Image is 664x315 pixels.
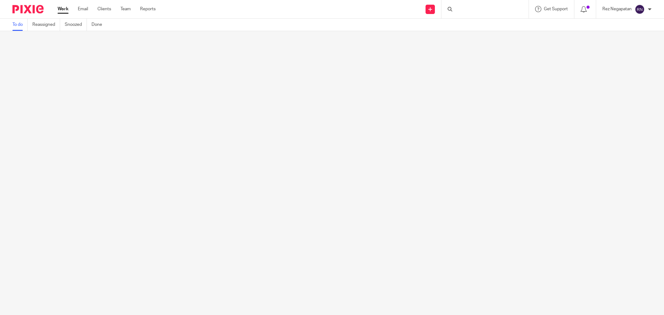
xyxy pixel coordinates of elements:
[602,6,632,12] p: Rez Negapatan
[544,7,568,11] span: Get Support
[12,5,44,13] img: Pixie
[140,6,156,12] a: Reports
[58,6,68,12] a: Work
[120,6,131,12] a: Team
[65,19,87,31] a: Snoozed
[78,6,88,12] a: Email
[32,19,60,31] a: Reassigned
[92,19,107,31] a: Done
[12,19,28,31] a: To do
[635,4,645,14] img: svg%3E
[97,6,111,12] a: Clients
